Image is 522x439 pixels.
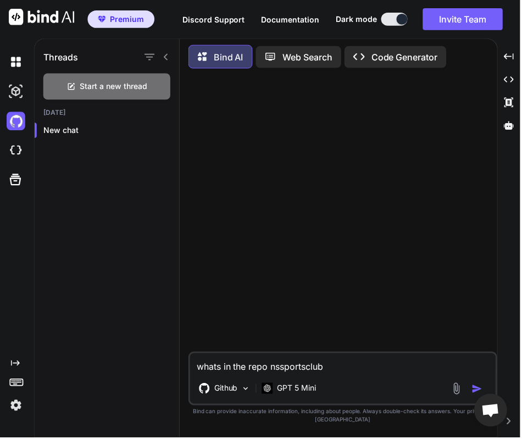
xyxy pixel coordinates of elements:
[110,14,145,25] span: Premium
[452,384,464,396] img: attachment
[35,109,180,118] h2: [DATE]
[7,142,25,160] img: cloudideIcon
[476,395,509,428] div: Open chat
[242,385,251,394] img: Pick Models
[473,385,484,396] img: icon
[263,384,274,394] img: GPT 5 Mini
[214,51,244,64] p: Bind AI
[43,51,78,64] h1: Threads
[284,51,334,64] p: Web Search
[424,8,504,30] button: Invite Team
[7,53,25,71] img: darkChat
[337,14,378,25] span: Dark mode
[262,15,320,24] span: Documentation
[9,9,75,25] img: Bind AI
[98,16,106,23] img: premium
[7,82,25,101] img: darkAi-studio
[88,10,155,28] button: premiumPremium
[262,14,320,25] button: Documentation
[373,51,439,64] p: Code Generator
[7,112,25,131] img: githubDark
[189,409,499,425] p: Bind can provide inaccurate information, including about people. Always double-check its answers....
[43,125,180,136] p: New chat
[80,81,148,92] span: Start a new thread
[183,15,246,24] span: Discord Support
[7,397,25,416] img: settings
[278,384,317,395] p: GPT 5 Mini
[215,384,238,395] p: Github
[183,14,246,25] button: Discord Support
